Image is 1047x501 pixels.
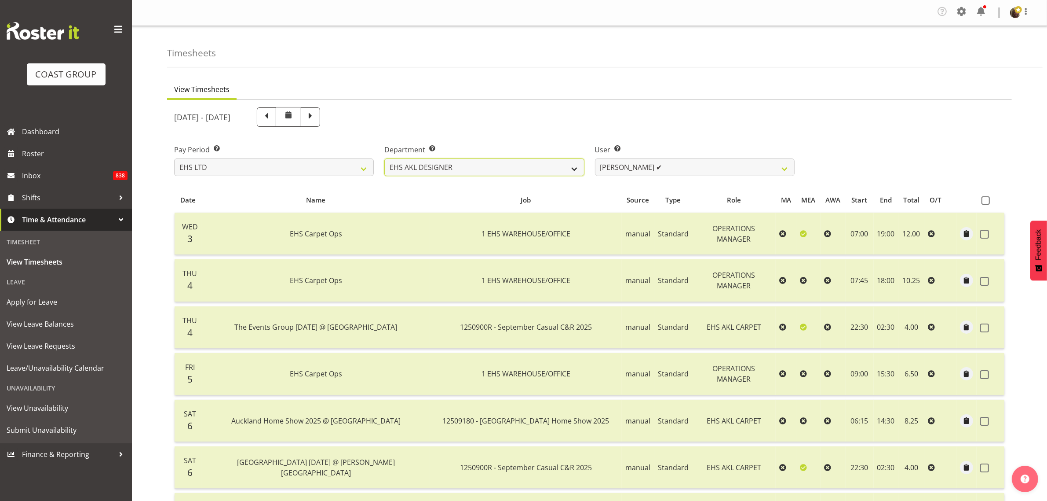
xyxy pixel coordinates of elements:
a: View Leave Balances [2,313,130,335]
td: Standard [654,400,692,442]
td: 6.50 [898,353,925,395]
span: Sat [184,409,196,419]
span: Thu [183,269,197,278]
span: 1250900R - September Casual C&R 2025 [460,463,592,472]
td: 09:00 [846,353,874,395]
label: User [595,144,795,155]
span: Leave/Unavailability Calendar [7,361,125,375]
a: View Timesheets [2,251,130,273]
td: 07:00 [846,213,874,255]
span: EHS Carpet Ops [290,229,342,239]
span: OPERATIONS MANAGER [713,224,755,244]
span: 6 [187,466,193,479]
span: [GEOGRAPHIC_DATA] [DATE] @ [PERSON_NAME][GEOGRAPHIC_DATA] [237,457,395,478]
div: Unavailability [2,379,130,397]
td: 06:15 [846,400,874,442]
span: manual [625,463,650,472]
div: AWA [825,195,840,205]
span: Apply for Leave [7,295,125,309]
span: 12509180 - [GEOGRAPHIC_DATA] Home Show 2025 [442,416,609,426]
td: 02:30 [874,306,898,349]
span: 1 EHS WAREHOUSE/OFFICE [482,276,570,285]
td: 22:30 [846,446,874,489]
span: EHS AKL CARPET [707,416,761,426]
td: Standard [654,446,692,489]
span: 1250900R - September Casual C&R 2025 [460,322,592,332]
span: manual [625,322,650,332]
span: Dashboard [22,125,128,138]
span: 4 [187,326,193,339]
span: manual [625,416,650,426]
span: View Leave Balances [7,317,125,331]
span: Auckland Home Show 2025 @ [GEOGRAPHIC_DATA] [231,416,401,426]
span: Wed [182,222,198,232]
span: 1 EHS WAREHOUSE/OFFICE [482,229,570,239]
label: Pay Period [174,144,374,155]
td: 07:45 [846,259,874,302]
td: 15:30 [874,353,898,395]
span: The Events Group [DATE] @ [GEOGRAPHIC_DATA] [234,322,397,332]
span: 6 [187,420,193,432]
span: Fri [185,362,195,372]
span: Shifts [22,191,114,204]
td: Standard [654,353,692,395]
span: manual [625,229,650,239]
div: Job [435,195,617,205]
h5: [DATE] - [DATE] [174,112,230,122]
td: Standard [654,259,692,302]
span: View Unavailability [7,402,125,415]
td: 10.25 [898,259,925,302]
span: Feedback [1035,229,1043,260]
td: 14:30 [874,400,898,442]
img: help-xxl-2.png [1021,475,1029,483]
span: Inbox [22,169,113,182]
span: View Leave Requests [7,339,125,353]
span: OPERATIONS MANAGER [713,270,755,291]
div: Leave [2,273,130,291]
span: EHS Carpet Ops [290,276,342,285]
td: 18:00 [874,259,898,302]
div: Date [179,195,197,205]
td: Standard [654,213,692,255]
div: Type [659,195,687,205]
label: Department [384,144,584,155]
span: OPERATIONS MANAGER [713,364,755,384]
div: COAST GROUP [36,68,97,81]
a: Leave/Unavailability Calendar [2,357,130,379]
img: dane-botherwayfe4591eb3472f9d4098efc7e1451176c.png [1010,7,1021,18]
span: Finance & Reporting [22,448,114,461]
span: View Timesheets [7,255,125,269]
div: Timesheet [2,233,130,251]
h4: Timesheets [167,48,216,58]
div: Role [697,195,771,205]
a: Apply for Leave [2,291,130,313]
span: EHS AKL CARPET [707,463,761,472]
div: O/T [930,195,941,205]
span: manual [625,276,650,285]
td: Standard [654,306,692,349]
a: View Unavailability [2,397,130,419]
td: 19:00 [874,213,898,255]
span: View Timesheets [174,84,230,95]
a: View Leave Requests [2,335,130,357]
div: End [879,195,893,205]
td: 4.00 [898,446,925,489]
span: EHS AKL CARPET [707,322,761,332]
span: 3 [187,232,193,245]
span: EHS Carpet Ops [290,369,342,379]
span: 1 EHS WAREHOUSE/OFFICE [482,369,570,379]
span: Time & Attendance [22,213,114,226]
div: MEA [801,195,815,205]
div: Start [850,195,868,205]
div: Source [627,195,649,205]
td: 12.00 [898,213,925,255]
div: Name [207,195,425,205]
button: Feedback - Show survey [1030,221,1047,280]
td: 8.25 [898,400,925,442]
span: 5 [187,373,193,385]
span: 838 [113,171,128,180]
td: 02:30 [874,446,898,489]
span: Roster [22,147,128,160]
span: Submit Unavailability [7,424,125,437]
span: 4 [187,279,193,291]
